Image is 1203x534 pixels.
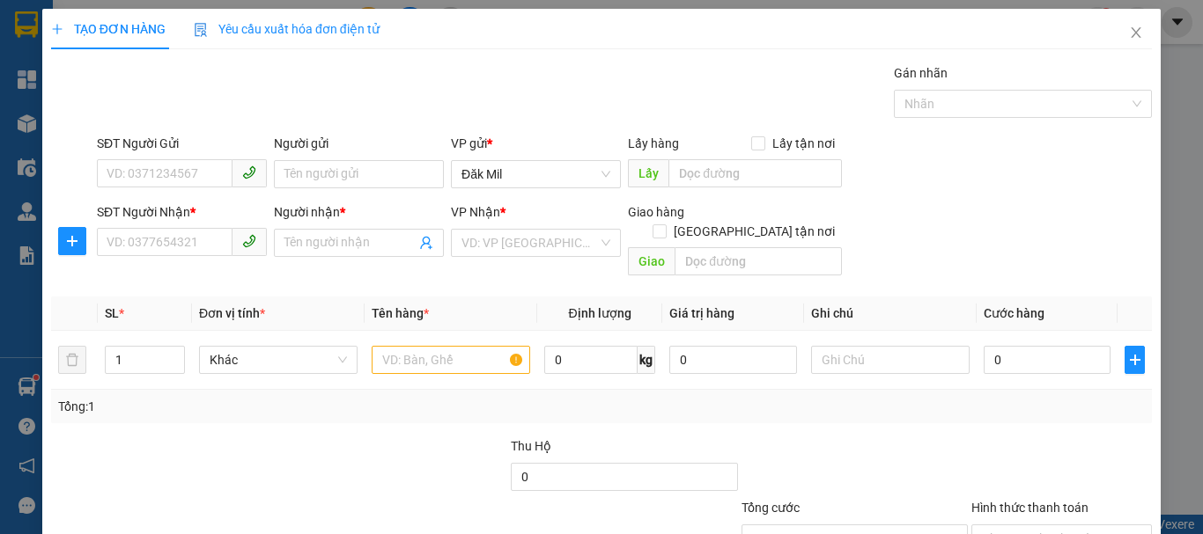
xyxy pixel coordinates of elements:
[638,346,655,374] span: kg
[669,346,796,374] input: 0
[97,202,267,222] div: SĐT Người Nhận
[742,501,800,515] span: Tổng cước
[105,306,119,320] span: SL
[419,236,433,250] span: user-add
[274,134,444,153] div: Người gửi
[971,501,1089,515] label: Hình thức thanh toán
[274,202,444,222] div: Người nhận
[675,247,842,275] input: Dọc đường
[628,159,668,187] span: Lấy
[894,66,948,80] label: Gán nhãn
[1126,353,1144,367] span: plus
[59,234,85,248] span: plus
[628,136,679,150] span: Lấy hàng
[568,306,631,320] span: Định lượng
[669,306,734,320] span: Giá trị hàng
[372,346,530,374] input: VD: Bàn, Ghế
[451,205,500,219] span: VP Nhận
[667,222,842,241] span: [GEOGRAPHIC_DATA] tận nơi
[51,23,63,35] span: plus
[51,22,166,36] span: TẠO ĐƠN HÀNG
[984,306,1044,320] span: Cước hàng
[1129,26,1143,40] span: close
[194,22,380,36] span: Yêu cầu xuất hóa đơn điện tử
[242,234,256,248] span: phone
[58,346,86,374] button: delete
[210,347,347,373] span: Khác
[1111,9,1161,58] button: Close
[58,397,466,416] div: Tổng: 1
[199,306,265,320] span: Đơn vị tính
[1125,346,1145,374] button: plus
[372,306,429,320] span: Tên hàng
[628,205,684,219] span: Giao hàng
[97,134,267,153] div: SĐT Người Gửi
[461,161,610,187] span: Đăk Mil
[451,134,621,153] div: VP gửi
[628,247,675,275] span: Giao
[765,134,842,153] span: Lấy tận nơi
[811,346,970,374] input: Ghi Chú
[804,296,977,331] th: Ghi chú
[511,439,551,453] span: Thu Hộ
[668,159,842,187] input: Dọc đường
[58,227,86,255] button: plus
[194,23,208,37] img: icon
[242,165,256,179] span: phone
